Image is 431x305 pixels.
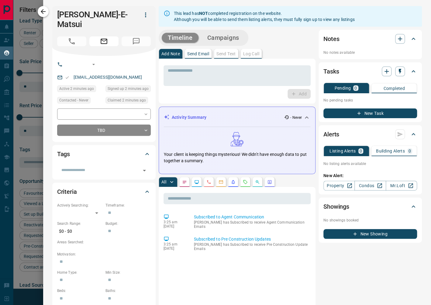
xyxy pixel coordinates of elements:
button: New Showing [323,229,417,239]
p: [DATE] [164,224,185,228]
span: Signed up 2 minutes ago [108,86,149,92]
p: 3:25 am [164,220,185,224]
div: This lead has completed registration on the website. Although you will be able to send them listi... [174,8,355,25]
svg: Email Valid [65,75,69,80]
svg: Notes [182,180,187,184]
span: Active 2 minutes ago [59,86,94,92]
p: [DATE] [164,246,185,251]
h2: Alerts [323,129,339,139]
p: $0 - $0 [57,226,102,236]
p: Beds: [57,288,102,293]
p: Add Note [161,52,180,56]
svg: Requests [243,180,248,184]
svg: Opportunities [255,180,260,184]
a: Condos [354,181,386,190]
h2: Showings [323,202,349,211]
button: Timeline [162,33,199,43]
p: Search Range: [57,221,102,226]
span: Email [89,36,119,46]
p: Pending [334,86,351,90]
span: No Number [122,36,151,46]
div: Activity Summary- Never [164,112,310,123]
p: Activity Summary [172,114,206,121]
div: Sun Aug 17 2025 [57,85,102,94]
p: 0 [354,86,357,90]
p: Home Type: [57,270,102,275]
button: New Task [323,108,417,118]
a: Property [323,181,355,190]
strong: NOT [199,11,208,16]
a: Mr.Loft [386,181,417,190]
div: Notes [323,32,417,46]
div: Sun Aug 17 2025 [105,85,151,94]
h2: Tasks [323,67,339,76]
p: 0 [360,149,362,153]
p: No showings booked [323,218,417,223]
p: Subscribed to Agent Communication [194,214,308,220]
svg: Agent Actions [267,180,272,184]
div: Showings [323,199,417,214]
div: Tasks [323,64,417,79]
p: [PERSON_NAME] has Subscribed to receive Pre Construction Update Emails [194,242,308,251]
p: 0 [409,149,411,153]
p: Motivation: [57,252,151,257]
svg: Calls [206,180,211,184]
p: Subscribed to Pre Construction Updates [194,236,308,242]
div: TBD [57,125,151,136]
p: Actively Searching: [57,203,102,208]
svg: Emails [219,180,223,184]
a: [EMAIL_ADDRESS][DOMAIN_NAME] [74,75,142,80]
button: Open [140,166,149,175]
div: Alerts [323,127,417,142]
button: Campaigns [201,33,245,43]
p: No notes available [323,50,417,55]
svg: Listing Alerts [231,180,236,184]
p: Areas Searched: [57,239,151,245]
p: 3:25 am [164,242,185,246]
div: Sun Aug 17 2025 [105,97,151,105]
h2: Notes [323,34,339,44]
p: No pending tasks [323,96,417,105]
p: Min Size: [105,270,151,275]
p: Building Alerts [376,149,405,153]
p: Completed [383,86,405,91]
span: Contacted - Never [59,97,88,103]
button: Open [90,61,97,68]
div: Criteria [57,184,151,199]
p: Send Email [187,52,209,56]
span: Claimed 2 minutes ago [108,97,146,103]
p: - Never [290,115,302,120]
p: Budget: [105,221,151,226]
p: Listing Alerts [329,149,356,153]
p: Your client is keeping things mysterious! We didn't have enough data to put together a summary. [164,151,310,164]
span: No Number [57,36,86,46]
svg: Lead Browsing Activity [194,180,199,184]
p: All [161,180,166,184]
p: New Alert: [323,173,417,179]
div: Tags [57,147,151,161]
h1: [PERSON_NAME]-E-Matsui [57,10,131,29]
p: [PERSON_NAME] has Subscribed to receive Agent Communication Emails [194,220,308,229]
p: Timeframe: [105,203,151,208]
p: No listing alerts available [323,161,417,166]
h2: Tags [57,149,70,159]
h2: Criteria [57,187,77,197]
p: Baths: [105,288,151,293]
